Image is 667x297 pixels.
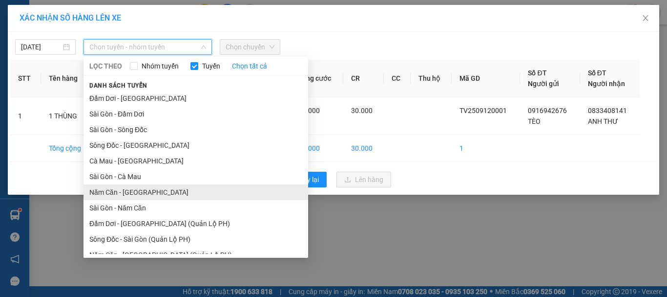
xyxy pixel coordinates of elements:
li: Đầm Dơi - [GEOGRAPHIC_DATA] [83,91,308,106]
span: Người nhận [588,80,625,88]
li: Cà Mau - [GEOGRAPHIC_DATA] [83,153,308,169]
li: Năm Căn - [GEOGRAPHIC_DATA] [83,184,308,200]
td: Tổng cộng [41,135,93,162]
span: TV2509120001 [459,107,507,114]
input: 12/09/2025 [21,42,61,52]
span: Chọn tuyến - nhóm tuyến [89,40,206,54]
span: Số ĐT [528,69,546,77]
li: Sông Đốc - Sài Gòn (Quản Lộ PH) [83,231,308,247]
li: Sài Gòn - Đầm Dơi [83,106,308,122]
span: down [201,44,207,50]
li: Sài Gòn - Năm Căn [83,200,308,216]
span: Người gửi [528,80,559,88]
span: 30.000 [351,107,373,114]
b: GỬI : Văn phòng [PERSON_NAME] [4,61,110,99]
button: Close [632,5,659,32]
td: 1 THÙNG [41,97,93,135]
th: CR [343,60,384,97]
td: 1 [452,135,521,162]
button: uploadLên hàng [336,172,391,187]
td: 1 [10,97,41,135]
li: Sông Đốc - [GEOGRAPHIC_DATA] [83,137,308,153]
span: Tuyến [198,61,224,71]
span: environment [56,23,64,31]
td: 30.000 [343,135,384,162]
th: Mã GD [452,60,521,97]
span: TÈO [528,117,541,125]
th: Tổng cước [291,60,343,97]
span: Danh sách tuyến [83,81,153,90]
span: XÁC NHẬN SỐ HÀNG LÊN XE [20,13,121,23]
th: Thu hộ [411,60,452,97]
th: STT [10,60,41,97]
span: 30.000 [298,107,320,114]
span: Nhóm tuyến [138,61,183,71]
th: Tên hàng [41,60,93,97]
span: close [642,14,649,22]
span: ANH THƯ [588,117,618,125]
li: Sài Gòn - Sông Đốc [83,122,308,137]
li: Đầm Dơi - [GEOGRAPHIC_DATA] (Quản Lộ PH) [83,216,308,231]
td: 30.000 [291,135,343,162]
li: Năm Căn - [GEOGRAPHIC_DATA] (Quản Lộ PH) [83,247,308,263]
span: 0916942676 [528,107,567,114]
b: [PERSON_NAME] [56,6,138,19]
span: 0833408141 [588,107,627,114]
li: 85 [PERSON_NAME] [4,22,186,34]
li: 02839.63.63.63 [4,34,186,46]
span: phone [56,36,64,44]
span: Chọn chuyến [226,40,274,54]
span: LỌC THEO [89,61,122,71]
a: Chọn tất cả [232,61,267,71]
span: Số ĐT [588,69,606,77]
li: Sài Gòn - Cà Mau [83,169,308,184]
th: CC [384,60,411,97]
